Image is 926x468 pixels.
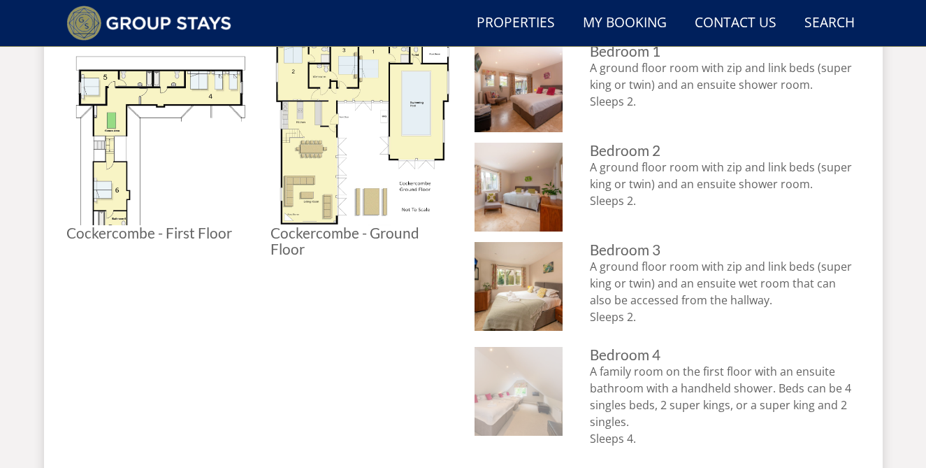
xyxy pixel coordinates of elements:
h3: Bedroom 4 [590,347,860,363]
p: A ground floor room with zip and link beds (super king or twin) and an ensuite shower room. Sleep... [590,59,860,110]
h3: Cockercombe - Ground Floor [270,225,452,257]
a: Properties [471,8,560,39]
img: Bedroom 4 [475,347,563,436]
img: Bedroom 3 [475,242,563,331]
h3: Cockercombe - First Floor [66,225,248,241]
p: A family room on the first floor with an ensuite bathroom with a handheld shower. Beds can be 4 s... [590,363,860,447]
img: Bedroom 2 [475,143,563,232]
a: Search [799,8,860,39]
img: Group Stays [66,6,232,41]
img: Cockercombe - First Floor [66,43,248,225]
a: My Booking [577,8,672,39]
h3: Bedroom 3 [590,242,860,258]
img: Cockercombe - Ground Floor [270,43,452,225]
p: A ground floor room with zip and link beds (super king or twin) and an ensuite shower room. Sleep... [590,159,860,209]
h3: Bedroom 2 [590,143,860,159]
h3: Bedroom 1 [590,43,860,59]
p: A ground floor room with zip and link beds (super king or twin) and an ensuite wet room that can ... [590,258,860,325]
img: Bedroom 1 [475,43,563,132]
a: Contact Us [689,8,782,39]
